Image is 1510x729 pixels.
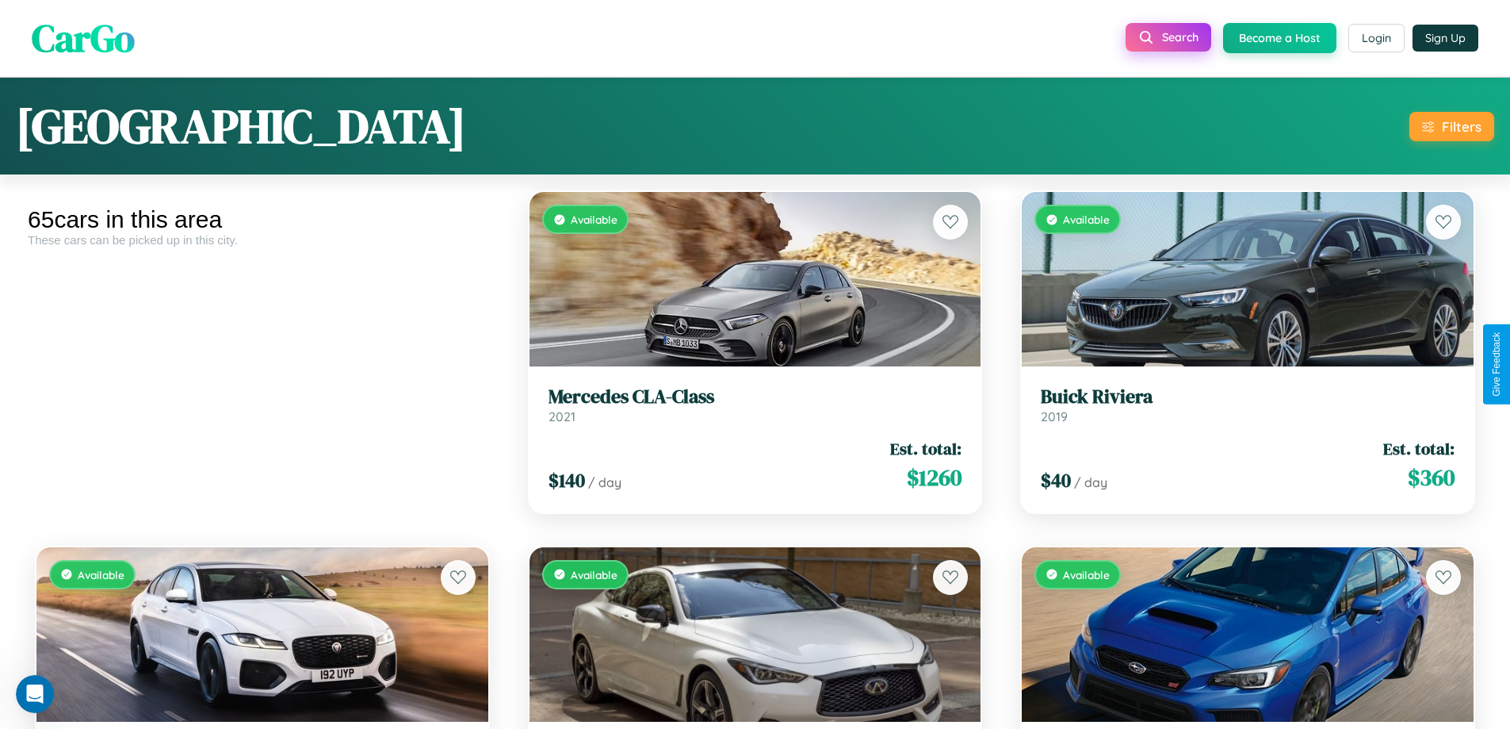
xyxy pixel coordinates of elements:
iframe: Intercom live chat [16,675,54,713]
span: Available [571,213,617,226]
span: Available [78,568,124,581]
span: 2021 [549,409,575,424]
a: Buick Riviera2019 [1041,386,1455,424]
span: $ 40 [1041,467,1071,493]
span: Available [1063,568,1110,581]
a: Mercedes CLA-Class2021 [549,386,962,424]
button: Search [1126,23,1211,52]
button: Become a Host [1223,23,1336,53]
div: These cars can be picked up in this city. [28,233,497,247]
button: Login [1348,24,1405,52]
span: $ 360 [1408,462,1455,493]
div: Give Feedback [1491,332,1502,397]
div: 65 cars in this area [28,206,497,233]
span: CarGo [32,12,135,64]
span: $ 140 [549,467,585,493]
span: Available [571,568,617,581]
h3: Mercedes CLA-Class [549,386,962,409]
h1: [GEOGRAPHIC_DATA] [16,94,466,159]
span: Est. total: [890,437,961,460]
span: / day [1074,474,1107,490]
span: Available [1063,213,1110,226]
button: Filters [1409,112,1494,141]
h3: Buick Riviera [1041,386,1455,409]
span: $ 1260 [907,462,961,493]
button: Sign Up [1413,25,1478,52]
div: Filters [1442,118,1481,135]
span: / day [588,474,621,490]
span: Est. total: [1383,437,1455,460]
span: 2019 [1041,409,1068,424]
span: Search [1162,30,1198,44]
